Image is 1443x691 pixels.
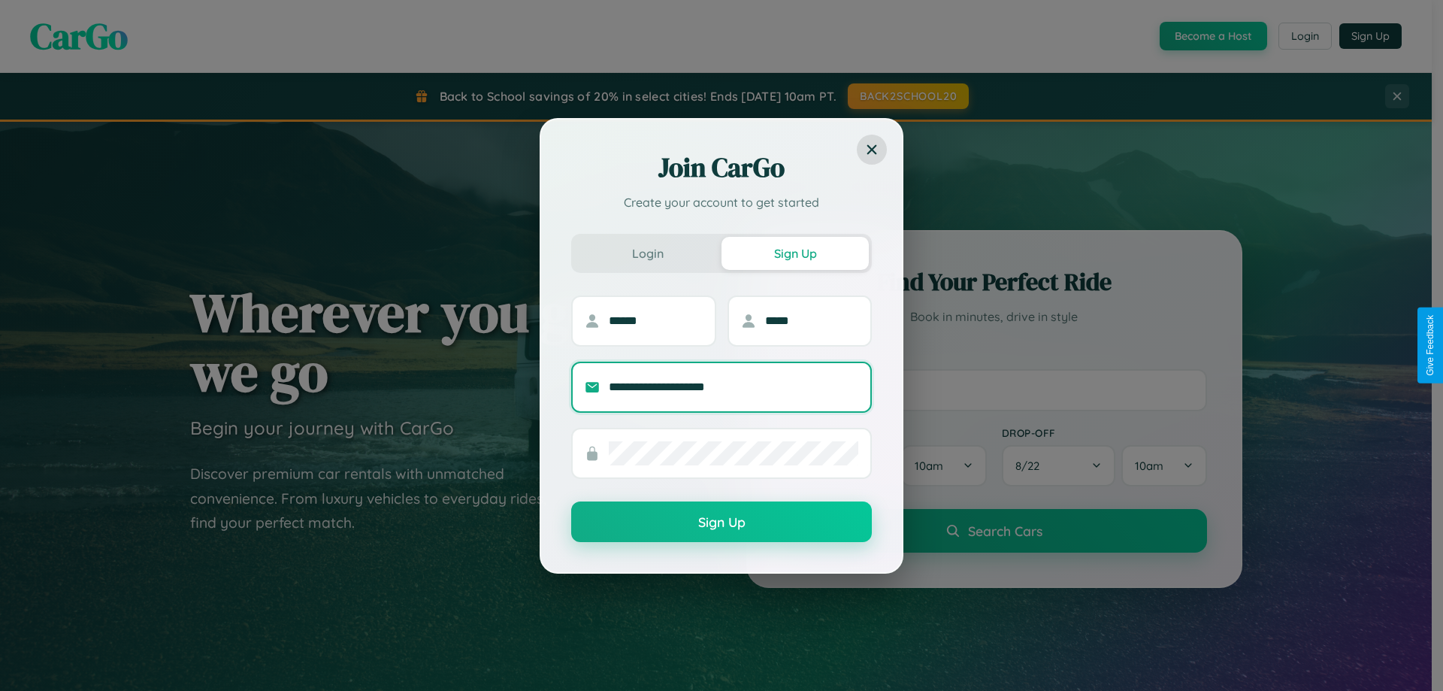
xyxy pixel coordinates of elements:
button: Login [574,237,721,270]
div: Give Feedback [1425,315,1435,376]
p: Create your account to get started [571,193,872,211]
button: Sign Up [571,502,872,542]
button: Sign Up [721,237,869,270]
h2: Join CarGo [571,150,872,186]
